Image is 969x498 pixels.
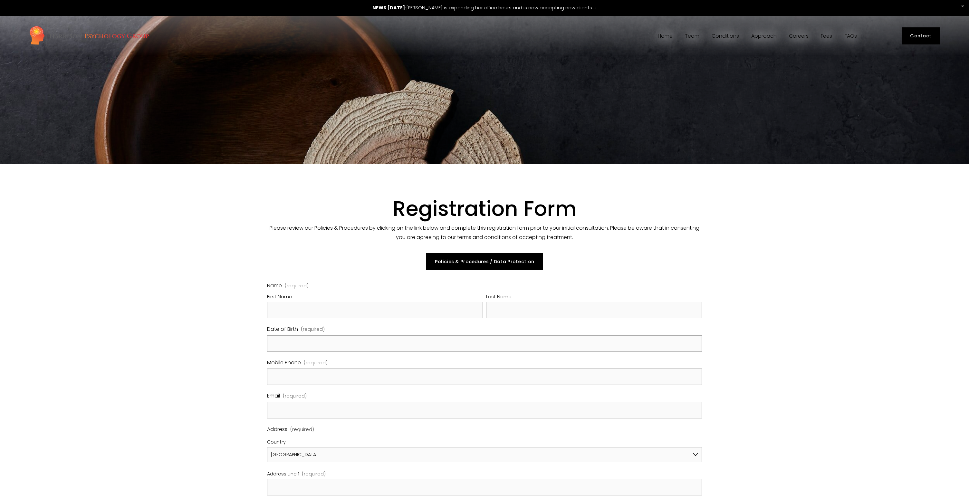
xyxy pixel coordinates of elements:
span: Name [267,281,282,291]
span: (required) [304,359,328,367]
span: Date of Birth [267,325,298,334]
span: Conditions [712,34,739,39]
span: Email [267,391,280,401]
select: Country [267,447,702,463]
div: First Name [267,293,483,302]
div: Last Name [486,293,702,302]
p: Please review our Policies & Procedures by clicking on the link below and complete this registrat... [267,224,702,242]
a: FAQs [845,33,857,39]
h1: Registration Form [267,196,702,222]
span: Mobile Phone [267,358,301,368]
a: Contact [902,27,940,44]
img: Harrison Psychology Group [29,25,149,46]
span: Team [685,34,699,39]
a: Policies & Procedures / Data Protection [426,253,542,270]
span: (required) [285,283,309,288]
span: Address [267,425,287,434]
input: Address Line 1 [267,479,702,495]
span: (required) [302,472,326,476]
span: Approach [751,34,777,39]
span: (required) [301,325,325,334]
span: (required) [290,427,314,432]
a: folder dropdown [712,33,739,39]
div: Address Line 1 [267,470,702,479]
div: Country [267,437,702,447]
a: folder dropdown [685,33,699,39]
a: Fees [821,33,832,39]
a: Home [658,33,673,39]
a: Careers [789,33,809,39]
span: (required) [283,392,307,400]
a: folder dropdown [751,33,777,39]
